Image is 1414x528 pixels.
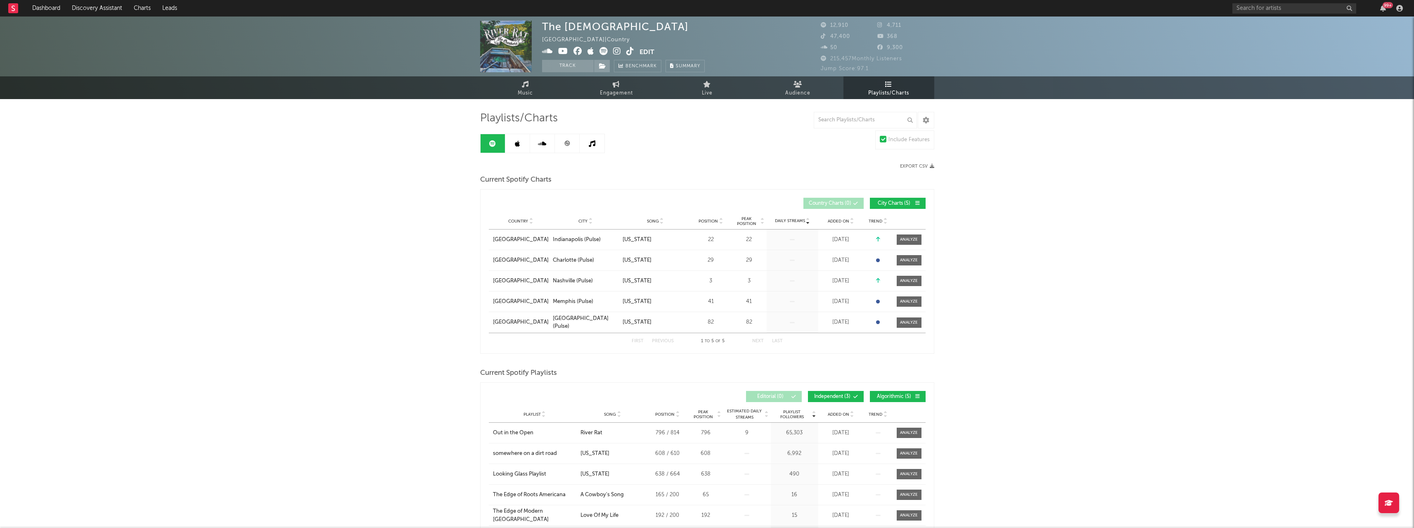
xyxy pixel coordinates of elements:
a: Out in the Open [493,429,576,437]
div: 192 [690,511,721,520]
a: The Edge of Modern [GEOGRAPHIC_DATA] [493,507,576,523]
span: Music [518,88,533,98]
div: 796 [690,429,721,437]
button: Independent(3) [808,391,864,402]
div: 82 [734,318,765,327]
div: [DATE] [820,277,862,285]
span: Song [647,219,659,224]
button: Last [772,339,783,343]
button: City Charts(5) [870,198,926,209]
span: Added On [828,412,849,417]
div: Nashville (Pulse) [553,277,593,285]
div: Out in the Open [493,429,533,437]
div: 1 5 5 [690,336,736,346]
div: [DATE] [820,318,862,327]
div: [US_STATE] [623,236,651,244]
div: 22 [692,236,730,244]
span: Algorithmic ( 5 ) [875,394,913,399]
div: 608 [690,450,721,458]
span: to [705,339,710,343]
div: A Cowboy's Song [580,491,624,499]
a: Benchmark [614,60,661,72]
div: [GEOGRAPHIC_DATA] [493,256,549,265]
span: Added On [828,219,849,224]
button: Next [752,339,764,343]
div: [US_STATE] [623,298,651,306]
span: 215,457 Monthly Listeners [821,56,902,62]
div: [US_STATE] [623,318,651,327]
span: Current Spotify Charts [480,175,552,185]
button: Country Charts(0) [803,198,864,209]
button: Previous [652,339,674,343]
a: Charlotte (Pulse) [553,256,618,265]
div: 22 [734,236,765,244]
span: Position [655,412,675,417]
a: [GEOGRAPHIC_DATA] [493,277,549,285]
div: 9 [725,429,769,437]
button: Export CSV [900,164,934,169]
button: Summary [666,60,705,72]
div: [DATE] [820,491,862,499]
div: 3 [734,277,765,285]
a: Music [480,76,571,99]
a: Audience [753,76,843,99]
a: [GEOGRAPHIC_DATA] [493,298,549,306]
div: 608 / 610 [649,450,686,458]
a: [US_STATE] [623,298,688,306]
div: 192 / 200 [649,511,686,520]
div: [US_STATE] [623,277,651,285]
div: [US_STATE] [580,470,609,478]
div: [GEOGRAPHIC_DATA] | Country [542,35,639,45]
button: Track [542,60,594,72]
span: Live [702,88,713,98]
div: Include Features [888,135,930,145]
div: 15 [773,511,816,520]
span: 50 [821,45,837,50]
div: [DATE] [820,298,862,306]
a: Live [662,76,753,99]
span: 12,910 [821,23,848,28]
div: 3 [692,277,730,285]
a: Engagement [571,76,662,99]
div: somewhere on a dirt road [493,450,557,458]
a: [GEOGRAPHIC_DATA] [493,318,549,327]
div: 99 + [1383,2,1393,8]
div: [DATE] [820,450,862,458]
a: [GEOGRAPHIC_DATA] [493,236,549,244]
div: 82 [692,318,730,327]
span: Playlists/Charts [480,114,558,123]
div: 16 [773,491,816,499]
span: 4,711 [877,23,901,28]
a: [GEOGRAPHIC_DATA] (Pulse) [553,315,618,331]
div: 41 [692,298,730,306]
span: Song [604,412,616,417]
span: Independent ( 3 ) [813,394,851,399]
div: The [DEMOGRAPHIC_DATA] [542,21,689,33]
span: 9,300 [877,45,903,50]
span: Peak Position [734,216,760,226]
button: 99+ [1380,5,1386,12]
div: 29 [692,256,730,265]
span: Editorial ( 0 ) [751,394,789,399]
input: Search for artists [1232,3,1356,14]
div: 65 [690,491,721,499]
span: Playlist Followers [773,410,811,419]
div: 65,303 [773,429,816,437]
button: Edit [639,47,654,57]
div: Indianapolis (Pulse) [553,236,601,244]
span: Estimated Daily Streams [725,408,764,421]
button: Algorithmic(5) [870,391,926,402]
span: Current Spotify Playlists [480,368,557,378]
span: Position [699,219,718,224]
span: Playlist [523,412,541,417]
span: Jump Score: 97.1 [821,66,869,71]
span: City [578,219,587,224]
div: 490 [773,470,816,478]
span: Trend [869,219,882,224]
span: Audience [785,88,810,98]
